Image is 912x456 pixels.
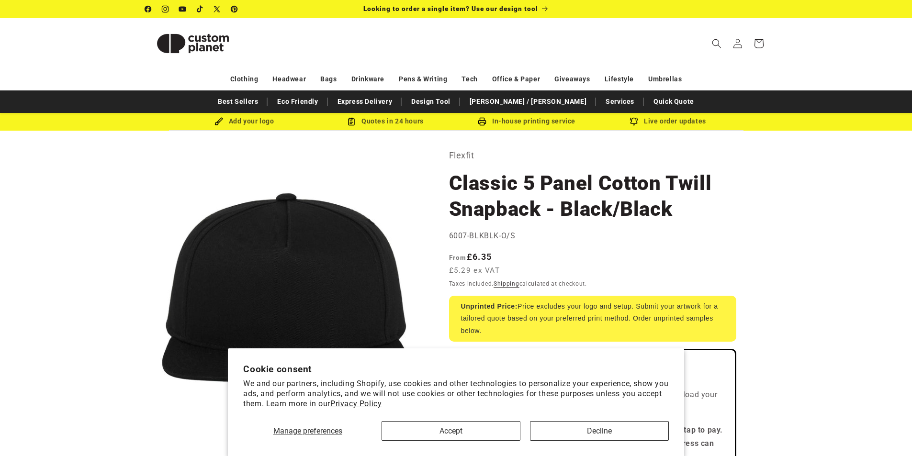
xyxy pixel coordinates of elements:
[243,421,372,441] button: Manage preferences
[333,93,397,110] a: Express Delivery
[213,93,263,110] a: Best Sellers
[382,421,520,441] button: Accept
[320,71,337,88] a: Bags
[449,254,467,261] span: From
[456,115,597,127] div: In-house printing service
[214,117,223,126] img: Brush Icon
[465,93,591,110] a: [PERSON_NAME] / [PERSON_NAME]
[273,426,342,435] span: Manage preferences
[478,117,486,126] img: In-house printing
[706,33,727,54] summary: Search
[272,71,306,88] a: Headwear
[554,71,590,88] a: Giveaways
[315,115,456,127] div: Quotes in 24 hours
[597,115,739,127] div: Live order updates
[145,148,425,428] media-gallery: Gallery Viewer
[230,71,259,88] a: Clothing
[351,71,384,88] a: Drinkware
[330,399,382,408] a: Privacy Policy
[449,279,736,289] div: Taxes included. calculated at checkout.
[462,71,477,88] a: Tech
[605,71,634,88] a: Lifestyle
[449,148,736,163] p: Flexfit
[243,364,669,375] h2: Cookie consent
[461,302,518,310] strong: Unprinted Price:
[492,71,540,88] a: Office & Paper
[174,115,315,127] div: Add your logo
[145,22,241,65] img: Custom Planet
[363,5,538,12] span: Looking to order a single item? Use our design tool
[449,231,516,240] span: 6007-BLKBLK-O/S
[449,296,736,342] div: Price excludes your logo and setup. Submit your artwork for a tailored quote based on your prefer...
[648,71,682,88] a: Umbrellas
[530,421,669,441] button: Decline
[601,93,639,110] a: Services
[243,379,669,409] p: We and our partners, including Shopify, use cookies and other technologies to personalize your ex...
[449,170,736,222] h1: Classic 5 Panel Cotton Twill Snapback - Black/Black
[406,93,455,110] a: Design Tool
[494,280,519,287] a: Shipping
[141,18,244,68] a: Custom Planet
[449,252,492,262] strong: £6.35
[399,71,447,88] a: Pens & Writing
[649,93,699,110] a: Quick Quote
[272,93,323,110] a: Eco Friendly
[449,265,500,276] span: £5.29 ex VAT
[630,117,638,126] img: Order updates
[347,117,356,126] img: Order Updates Icon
